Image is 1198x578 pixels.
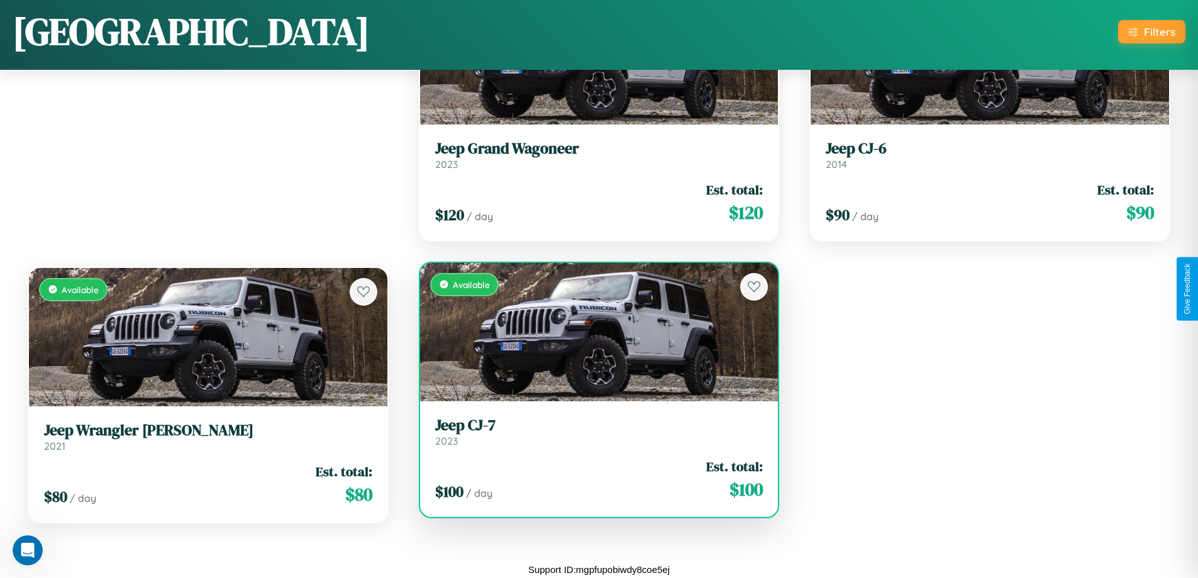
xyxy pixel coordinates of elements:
[13,6,370,57] h1: [GEOGRAPHIC_DATA]
[62,284,99,295] span: Available
[435,204,464,225] span: $ 120
[435,140,763,158] h3: Jeep Grand Wagoneer
[435,158,458,170] span: 2023
[1183,264,1192,314] div: Give Feedback
[435,416,763,435] h3: Jeep CJ-7
[528,561,670,578] p: Support ID: mgpfupobiwdy8coe5ej
[316,462,372,481] span: Est. total:
[435,416,763,447] a: Jeep CJ-72023
[706,181,763,199] span: Est. total:
[44,440,65,452] span: 2021
[826,140,1154,158] h3: Jeep CJ-6
[466,487,492,499] span: / day
[852,210,879,223] span: / day
[345,482,372,507] span: $ 80
[706,457,763,475] span: Est. total:
[44,486,67,507] span: $ 80
[435,435,458,447] span: 2023
[44,421,372,440] h3: Jeep Wrangler [PERSON_NAME]
[467,210,493,223] span: / day
[1118,20,1185,43] button: Filters
[826,158,847,170] span: 2014
[1126,200,1154,225] span: $ 90
[435,140,763,170] a: Jeep Grand Wagoneer2023
[435,481,463,502] span: $ 100
[44,421,372,452] a: Jeep Wrangler [PERSON_NAME]2021
[1144,25,1175,38] div: Filters
[826,204,850,225] span: $ 90
[1097,181,1154,199] span: Est. total:
[729,477,763,502] span: $ 100
[13,535,43,565] iframe: Intercom live chat
[826,140,1154,170] a: Jeep CJ-62014
[453,279,490,290] span: Available
[70,492,96,504] span: / day
[729,200,763,225] span: $ 120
